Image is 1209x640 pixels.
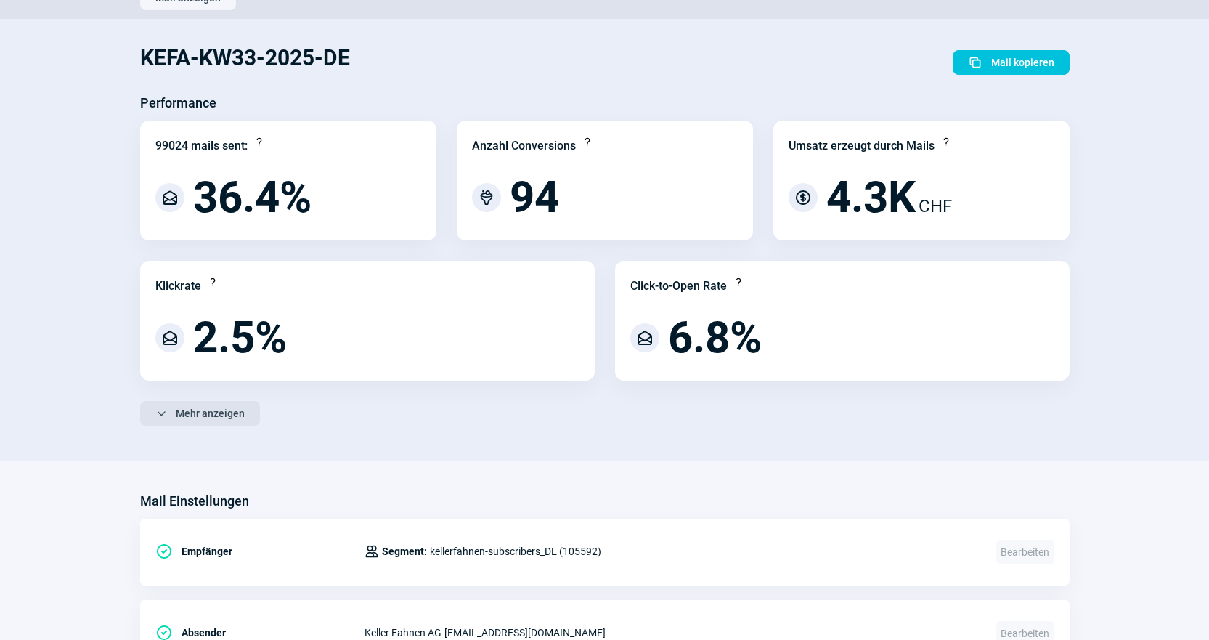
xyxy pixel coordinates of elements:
[176,402,245,425] span: Mehr anzeigen
[668,316,762,360] span: 6.8%
[140,92,216,115] h3: Performance
[991,51,1054,74] span: Mail kopieren
[140,401,260,426] button: Mehr anzeigen
[155,278,201,295] div: Klickrate
[996,540,1054,564] span: Bearbeiten
[510,176,559,219] span: 94
[155,137,248,155] div: 99024 mails sent:
[155,537,365,566] div: Empfänger
[826,176,916,219] span: 4.3K
[472,137,576,155] div: Anzahl Conversions
[140,33,350,83] h1: KEFA-KW33-2025-DE
[382,543,427,560] span: Segment:
[953,50,1070,75] button: Mail kopieren
[789,137,935,155] div: Umsatz erzeugt durch Mails
[365,537,601,566] div: kellerfahnen-subscribers_DE (105592)
[193,176,312,219] span: 36.4%
[919,193,952,219] span: CHF
[140,490,249,513] h3: Mail Einstellungen
[630,278,727,295] div: Click-to-Open Rate
[193,316,287,360] span: 2.5%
